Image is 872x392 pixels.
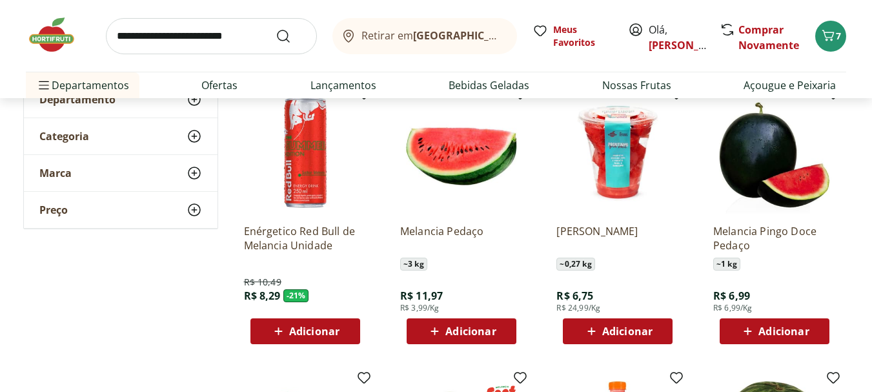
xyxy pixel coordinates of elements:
[407,318,516,344] button: Adicionar
[649,38,733,52] a: [PERSON_NAME]
[713,91,836,214] img: Melancia Pingo Doce Pedaço
[400,258,427,271] span: ~ 3 kg
[39,93,116,106] span: Departamento
[24,81,218,118] button: Departamento
[744,77,836,93] a: Açougue e Peixaria
[39,130,89,143] span: Categoria
[713,303,753,313] span: R$ 6,99/Kg
[713,258,740,271] span: ~ 1 kg
[36,70,52,101] button: Menu
[413,28,631,43] b: [GEOGRAPHIC_DATA]/[GEOGRAPHIC_DATA]
[758,326,809,336] span: Adicionar
[553,23,613,49] span: Meus Favoritos
[361,30,504,41] span: Retirar em
[244,91,367,214] img: Enérgetico Red Bull de Melancia Unidade
[24,155,218,191] button: Marca
[720,318,829,344] button: Adicionar
[250,318,360,344] button: Adicionar
[36,70,129,101] span: Departamentos
[815,21,846,52] button: Carrinho
[400,289,443,303] span: R$ 11,97
[310,77,376,93] a: Lançamentos
[556,289,593,303] span: R$ 6,75
[244,224,367,253] a: Enérgetico Red Bull de Melancia Unidade
[563,318,673,344] button: Adicionar
[24,118,218,154] button: Categoria
[201,77,238,93] a: Ofertas
[39,167,72,180] span: Marca
[713,224,836,253] a: Melancia Pingo Doce Pedaço
[26,15,90,54] img: Hortifruti
[289,326,340,336] span: Adicionar
[449,77,529,93] a: Bebidas Geladas
[400,303,440,313] span: R$ 3,99/Kg
[400,91,523,214] img: Melancia Pedaço
[332,18,517,54] button: Retirar em[GEOGRAPHIC_DATA]/[GEOGRAPHIC_DATA]
[713,289,750,303] span: R$ 6,99
[738,23,799,52] a: Comprar Novamente
[602,326,653,336] span: Adicionar
[400,224,523,253] a: Melancia Pedaço
[836,30,841,42] span: 7
[556,224,679,253] a: [PERSON_NAME]
[283,289,309,302] span: - 21 %
[244,289,281,303] span: R$ 8,29
[24,192,218,228] button: Preço
[556,91,679,214] img: Melancia Cortadinha
[649,22,706,53] span: Olá,
[602,77,671,93] a: Nossas Frutas
[532,23,613,49] a: Meus Favoritos
[39,203,68,216] span: Preço
[445,326,496,336] span: Adicionar
[244,276,281,289] span: R$ 10,49
[556,303,600,313] span: R$ 24,99/Kg
[556,258,594,271] span: ~ 0,27 kg
[276,28,307,44] button: Submit Search
[106,18,317,54] input: search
